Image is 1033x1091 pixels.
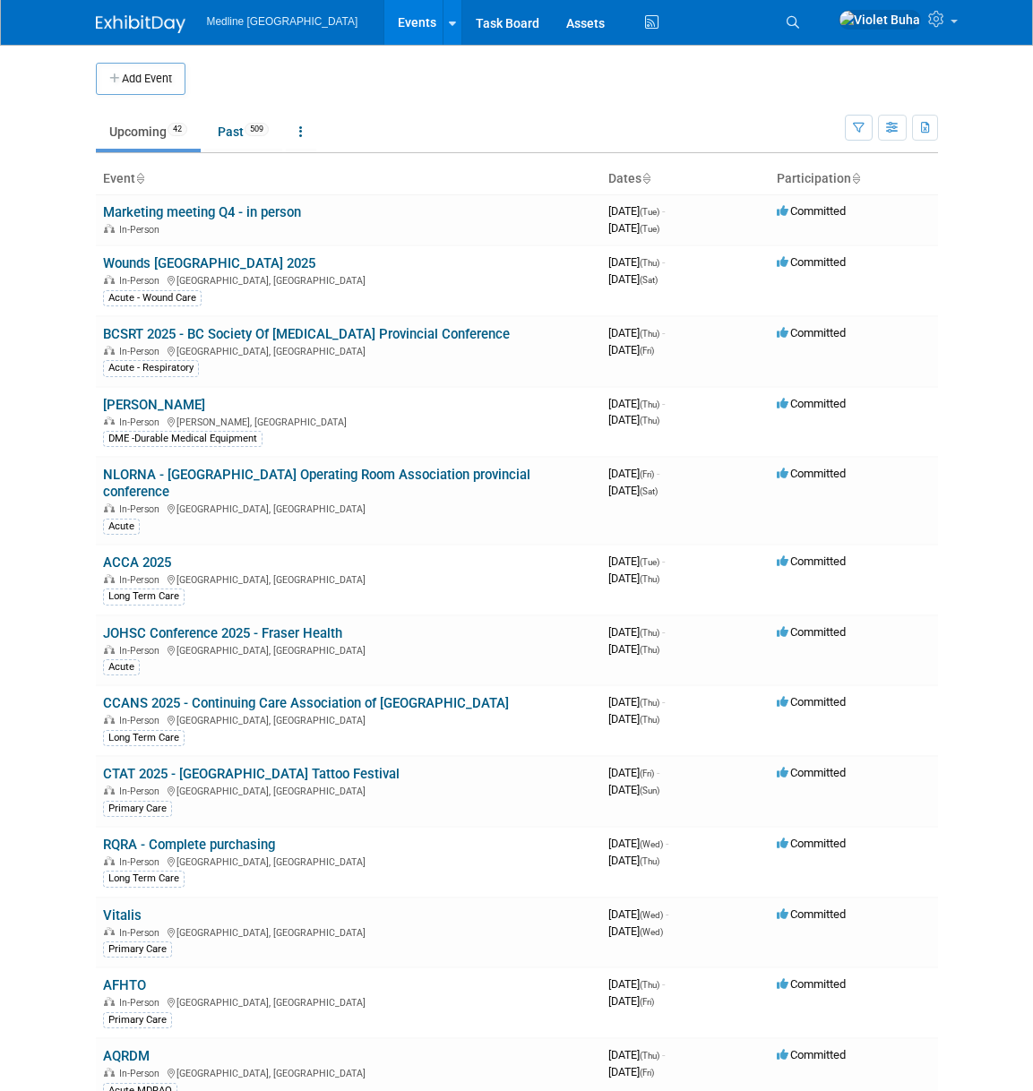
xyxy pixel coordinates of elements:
[662,554,665,568] span: -
[135,171,144,185] a: Sort by Event Name
[777,255,846,269] span: Committed
[608,343,654,357] span: [DATE]
[103,290,202,306] div: Acute - Wound Care
[640,329,659,339] span: (Thu)
[119,275,165,287] span: In-Person
[103,1048,150,1064] a: AQRDM
[640,769,654,778] span: (Fri)
[103,519,140,535] div: Acute
[103,783,594,797] div: [GEOGRAPHIC_DATA], [GEOGRAPHIC_DATA]
[103,360,199,376] div: Acute - Respiratory
[119,786,165,797] span: In-Person
[119,997,165,1009] span: In-Person
[119,503,165,515] span: In-Person
[777,204,846,218] span: Committed
[777,625,846,639] span: Committed
[168,123,187,136] span: 42
[103,588,185,605] div: Long Term Care
[608,397,665,410] span: [DATE]
[666,837,668,850] span: -
[608,554,665,568] span: [DATE]
[119,645,165,657] span: In-Person
[640,628,659,638] span: (Thu)
[207,15,358,28] span: Medline [GEOGRAPHIC_DATA]
[119,1068,165,1079] span: In-Person
[103,941,172,958] div: Primary Care
[104,856,115,865] img: In-Person Event
[640,980,659,990] span: (Thu)
[103,766,400,782] a: CTAT 2025 - [GEOGRAPHIC_DATA] Tattoo Festival
[608,484,658,497] span: [DATE]
[103,994,594,1009] div: [GEOGRAPHIC_DATA], [GEOGRAPHIC_DATA]
[640,1068,654,1078] span: (Fri)
[104,927,115,936] img: In-Person Event
[104,997,115,1006] img: In-Person Event
[777,1048,846,1061] span: Committed
[103,730,185,746] div: Long Term Care
[103,501,594,515] div: [GEOGRAPHIC_DATA], [GEOGRAPHIC_DATA]
[777,837,846,850] span: Committed
[103,204,301,220] a: Marketing meeting Q4 - in person
[608,642,659,656] span: [DATE]
[608,854,659,867] span: [DATE]
[640,486,658,496] span: (Sat)
[96,164,601,194] th: Event
[770,164,938,194] th: Participation
[608,994,654,1008] span: [DATE]
[96,15,185,33] img: ExhibitDay
[103,431,263,447] div: DME -Durable Medical Equipment
[608,712,659,726] span: [DATE]
[103,977,146,993] a: AFHTO
[104,645,115,654] img: In-Person Event
[662,255,665,269] span: -
[204,115,282,149] a: Past509
[640,224,659,234] span: (Tue)
[103,326,510,342] a: BCSRT 2025 - BC Society Of [MEDICAL_DATA] Provincial Conference
[662,1048,665,1061] span: -
[662,397,665,410] span: -
[119,856,165,868] span: In-Person
[104,574,115,583] img: In-Person Event
[601,164,770,194] th: Dates
[662,625,665,639] span: -
[103,695,509,711] a: CCANS 2025 - Continuing Care Association of [GEOGRAPHIC_DATA]
[119,224,165,236] span: In-Person
[608,467,659,480] span: [DATE]
[777,695,846,709] span: Committed
[104,417,115,425] img: In-Person Event
[777,397,846,410] span: Committed
[103,467,530,500] a: NLORNA - [GEOGRAPHIC_DATA] Operating Room Association provincial conference
[103,414,594,428] div: [PERSON_NAME], [GEOGRAPHIC_DATA]
[608,413,659,426] span: [DATE]
[608,766,659,779] span: [DATE]
[96,63,185,95] button: Add Event
[103,554,171,571] a: ACCA 2025
[640,258,659,268] span: (Thu)
[103,625,342,641] a: JOHSC Conference 2025 - Fraser Health
[104,503,115,512] img: In-Person Event
[640,346,654,356] span: (Fri)
[608,272,658,286] span: [DATE]
[839,10,921,30] img: Violet Buha
[777,467,846,480] span: Committed
[662,204,665,218] span: -
[777,326,846,339] span: Committed
[640,399,659,409] span: (Thu)
[103,854,594,868] div: [GEOGRAPHIC_DATA], [GEOGRAPHIC_DATA]
[608,204,665,218] span: [DATE]
[640,715,659,725] span: (Thu)
[662,977,665,991] span: -
[640,207,659,217] span: (Tue)
[608,326,665,339] span: [DATE]
[608,977,665,991] span: [DATE]
[103,1065,594,1079] div: [GEOGRAPHIC_DATA], [GEOGRAPHIC_DATA]
[104,1068,115,1077] img: In-Person Event
[245,123,269,136] span: 509
[640,910,663,920] span: (Wed)
[640,469,654,479] span: (Fri)
[103,255,315,271] a: Wounds [GEOGRAPHIC_DATA] 2025
[608,1065,654,1078] span: [DATE]
[777,554,846,568] span: Committed
[666,907,668,921] span: -
[103,801,172,817] div: Primary Care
